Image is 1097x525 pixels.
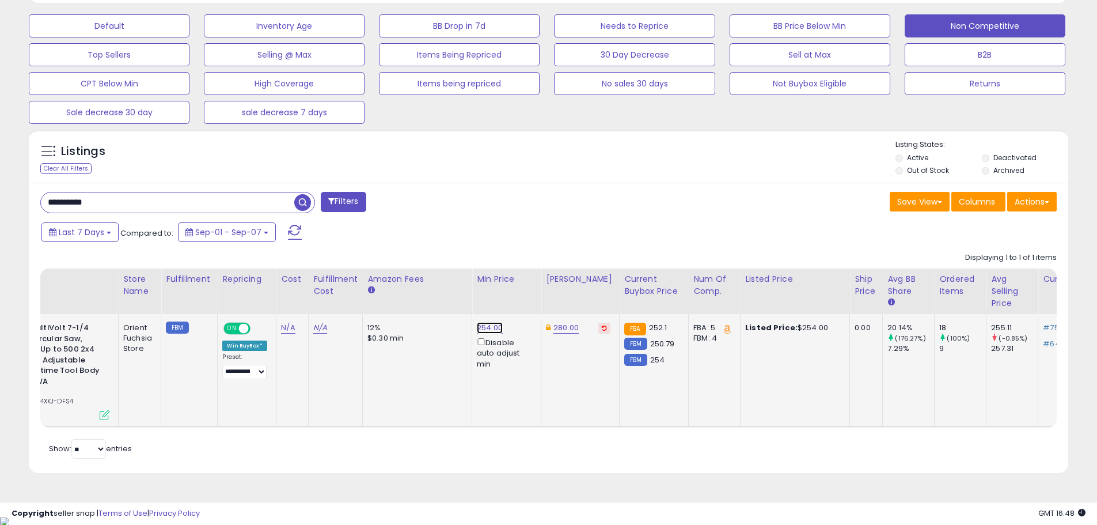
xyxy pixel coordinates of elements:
[887,297,894,308] small: Avg BB Share.
[1043,322,1075,333] span: #75,600
[553,322,579,334] a: 280.00
[321,192,366,212] button: Filters
[554,43,715,66] button: 30 Day Decrease
[225,324,240,334] span: ON
[477,336,532,369] div: Disable auto adjust min
[905,72,1065,95] button: Returns
[313,273,358,297] div: Fulfillment Cost
[222,353,267,379] div: Preset:
[29,14,189,37] button: Default
[991,273,1033,309] div: Avg Selling Price
[890,192,950,211] button: Save View
[281,322,295,334] a: N/A
[887,323,934,333] div: 20.14%
[313,322,327,334] a: N/A
[204,43,365,66] button: Selling @ Max
[999,334,1027,343] small: (-0.85%)
[1038,508,1085,519] span: 2025-09-15 16:48 GMT
[939,323,986,333] div: 18
[40,163,92,174] div: Clear All Filters
[905,43,1065,66] button: B2B
[887,343,934,354] div: 7.29%
[120,228,173,239] span: Compared to:
[650,354,665,365] span: 254
[965,252,1057,263] div: Displaying 1 to 1 of 1 items
[650,338,675,349] span: 250.79
[624,354,647,366] small: FBM
[379,14,540,37] button: BB Drop in 7d
[49,443,132,454] span: Show: entries
[12,508,200,519] div: seller snap | |
[855,323,874,333] div: 0.00
[907,153,928,163] label: Active
[222,341,267,351] div: Win BuyBox *
[249,324,267,334] span: OFF
[29,101,189,124] button: Sale decrease 30 day
[166,322,188,334] small: FBM
[951,192,1005,211] button: Columns
[939,273,981,297] div: Ordered Items
[1043,338,1060,349] span: #64
[991,343,1038,354] div: 257.31
[367,323,463,333] div: 12%
[991,323,1038,333] div: 255.11
[1007,192,1057,211] button: Actions
[281,273,303,285] div: Cost
[895,139,1068,150] p: Listing States:
[554,72,715,95] button: No sales 30 days
[367,285,374,296] small: Amazon Fees.
[204,101,365,124] button: sale decrease 7 days
[379,43,540,66] button: Items Being Repriced
[745,323,841,333] div: $254.00
[166,273,212,285] div: Fulfillment
[939,343,986,354] div: 9
[907,165,949,175] label: Out of Stock
[59,226,104,238] span: Last 7 Days
[905,14,1065,37] button: Non Competitive
[693,273,735,297] div: Num of Comp.
[554,14,715,37] button: Needs to Reprice
[887,273,929,297] div: Avg BB Share
[993,165,1024,175] label: Archived
[993,153,1037,163] label: Deactivated
[29,43,189,66] button: Top Sellers
[855,273,878,297] div: Ship Price
[123,273,156,297] div: Store Name
[41,222,119,242] button: Last 7 Days
[123,323,152,354] div: Orient Fuchsia Store
[149,508,200,519] a: Privacy Policy
[959,196,995,207] span: Columns
[693,333,731,343] div: FBM: 4
[379,72,540,95] button: Items being repriced
[624,273,684,297] div: Current Buybox Price
[730,43,890,66] button: Sell at Max
[178,222,276,242] button: Sep-01 - Sep-07
[204,72,365,95] button: High Coverage
[546,273,614,285] div: [PERSON_NAME]
[61,143,105,160] h5: Listings
[624,323,646,335] small: FBA
[477,322,503,334] a: 254.00
[649,322,667,333] span: 252.1
[730,72,890,95] button: Not Buybox Eligible
[895,334,925,343] small: (176.27%)
[730,14,890,37] button: BB Price Below Min
[745,322,798,333] b: Listed Price:
[98,508,147,519] a: Terms of Use
[624,338,647,350] small: FBM
[745,273,845,285] div: Listed Price
[195,226,261,238] span: Sep-01 - Sep-07
[693,323,731,333] div: FBA: 5
[477,273,536,285] div: Min Price
[204,14,365,37] button: Inventory Age
[367,273,467,285] div: Amazon Fees
[367,333,463,343] div: $0.30 min
[12,508,54,519] strong: Copyright
[29,72,189,95] button: CPT Below Min
[947,334,970,343] small: (100%)
[222,273,271,285] div: Repricing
